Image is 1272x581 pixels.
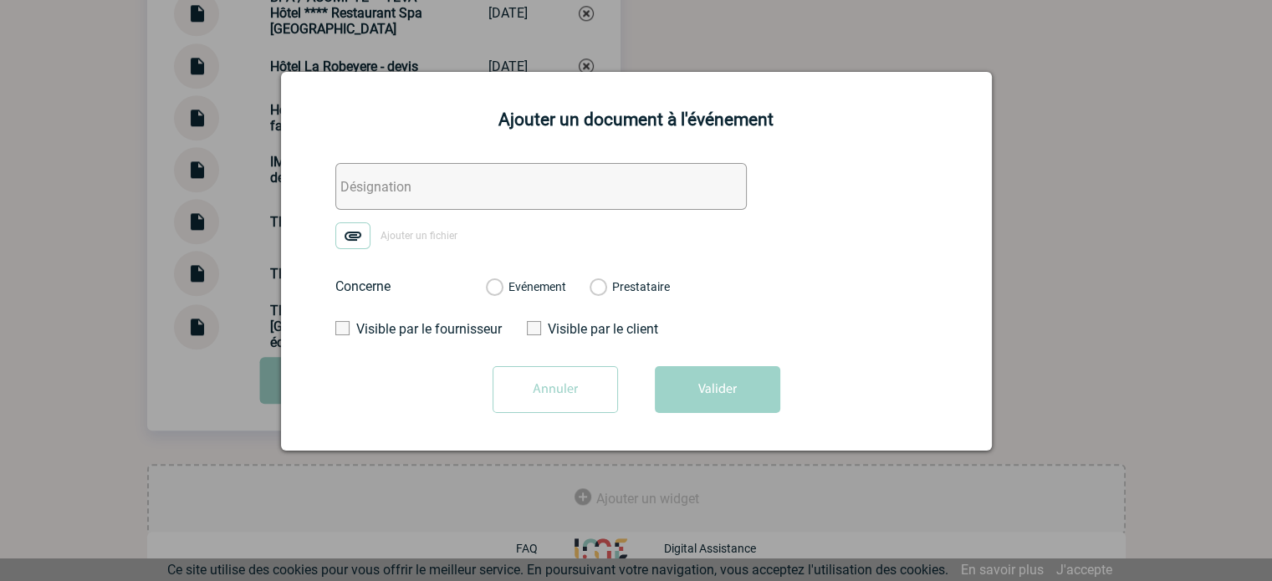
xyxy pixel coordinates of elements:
h2: Ajouter un document à l'événement [302,110,971,130]
label: Visible par le fournisseur [335,321,490,337]
input: Annuler [493,366,618,413]
label: Visible par le client [527,321,682,337]
input: Désignation [335,163,747,210]
label: Evénement [486,280,502,295]
label: Concerne [335,278,469,294]
span: Ajouter un fichier [381,231,457,242]
label: Prestataire [590,280,605,295]
button: Valider [655,366,780,413]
